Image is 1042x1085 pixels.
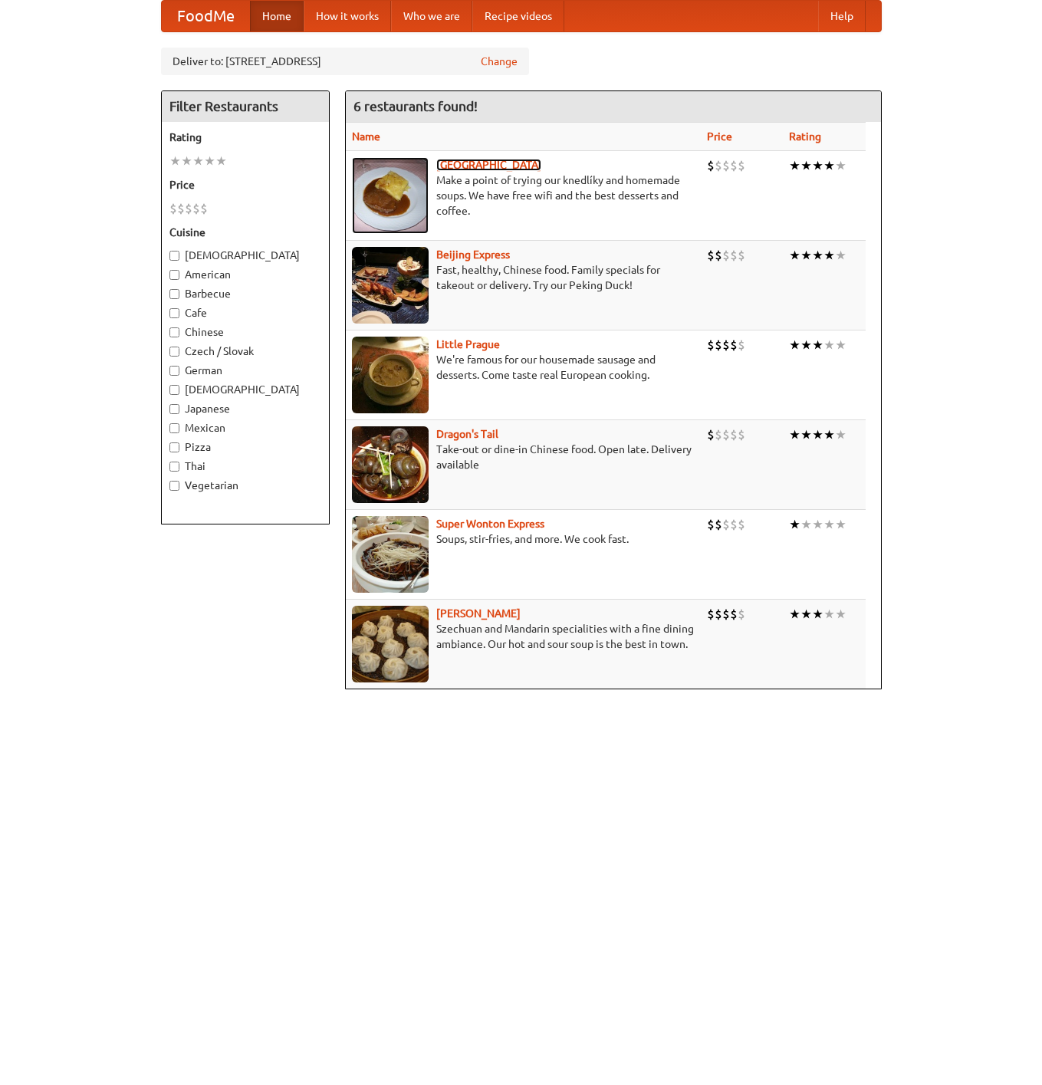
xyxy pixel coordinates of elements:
[722,516,730,533] li: $
[722,247,730,264] li: $
[789,426,800,443] li: ★
[250,1,304,31] a: Home
[169,327,179,337] input: Chinese
[818,1,866,31] a: Help
[169,439,321,455] label: Pizza
[823,606,835,623] li: ★
[789,130,821,143] a: Rating
[169,308,179,318] input: Cafe
[169,478,321,493] label: Vegetarian
[169,200,177,217] li: $
[730,157,738,174] li: $
[169,177,321,192] h5: Price
[352,531,695,547] p: Soups, stir-fries, and more. We cook fast.
[707,426,715,443] li: $
[823,516,835,533] li: ★
[169,344,321,359] label: Czech / Slovak
[352,606,429,682] img: shandong.jpg
[730,247,738,264] li: $
[835,606,846,623] li: ★
[436,607,521,620] a: [PERSON_NAME]
[436,159,541,171] a: [GEOGRAPHIC_DATA]
[812,247,823,264] li: ★
[789,606,800,623] li: ★
[715,337,722,353] li: $
[730,516,738,533] li: $
[722,606,730,623] li: $
[812,426,823,443] li: ★
[169,347,179,357] input: Czech / Slovak
[800,606,812,623] li: ★
[200,200,208,217] li: $
[738,247,745,264] li: $
[169,153,181,169] li: ★
[707,157,715,174] li: $
[169,404,179,414] input: Japanese
[730,426,738,443] li: $
[391,1,472,31] a: Who we are
[715,247,722,264] li: $
[169,270,179,280] input: American
[823,247,835,264] li: ★
[789,157,800,174] li: ★
[823,157,835,174] li: ★
[192,200,200,217] li: $
[352,337,429,413] img: littleprague.jpg
[169,248,321,263] label: [DEMOGRAPHIC_DATA]
[738,337,745,353] li: $
[215,153,227,169] li: ★
[800,516,812,533] li: ★
[169,420,321,436] label: Mexican
[812,337,823,353] li: ★
[436,248,510,261] a: Beijing Express
[707,247,715,264] li: $
[738,516,745,533] li: $
[738,426,745,443] li: $
[789,516,800,533] li: ★
[481,54,518,69] a: Change
[812,157,823,174] li: ★
[715,606,722,623] li: $
[835,247,846,264] li: ★
[169,130,321,145] h5: Rating
[789,247,800,264] li: ★
[169,289,179,299] input: Barbecue
[181,153,192,169] li: ★
[800,337,812,353] li: ★
[169,459,321,474] label: Thai
[823,426,835,443] li: ★
[722,426,730,443] li: $
[169,462,179,472] input: Thai
[352,352,695,383] p: We're famous for our housemade sausage and desserts. Come taste real European cooking.
[169,382,321,397] label: [DEMOGRAPHIC_DATA]
[162,91,329,122] h4: Filter Restaurants
[185,200,192,217] li: $
[177,200,185,217] li: $
[722,337,730,353] li: $
[722,157,730,174] li: $
[169,442,179,452] input: Pizza
[352,247,429,324] img: beijing.jpg
[436,518,544,530] a: Super Wonton Express
[352,621,695,652] p: Szechuan and Mandarin specialities with a fine dining ambiance. Our hot and sour soup is the best...
[169,324,321,340] label: Chinese
[800,247,812,264] li: ★
[436,428,498,440] a: Dragon's Tail
[715,426,722,443] li: $
[835,516,846,533] li: ★
[304,1,391,31] a: How it works
[715,157,722,174] li: $
[436,338,500,350] a: Little Prague
[715,516,722,533] li: $
[169,305,321,321] label: Cafe
[353,99,478,113] ng-pluralize: 6 restaurants found!
[204,153,215,169] li: ★
[352,442,695,472] p: Take-out or dine-in Chinese food. Open late. Delivery available
[730,337,738,353] li: $
[352,426,429,503] img: dragon.jpg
